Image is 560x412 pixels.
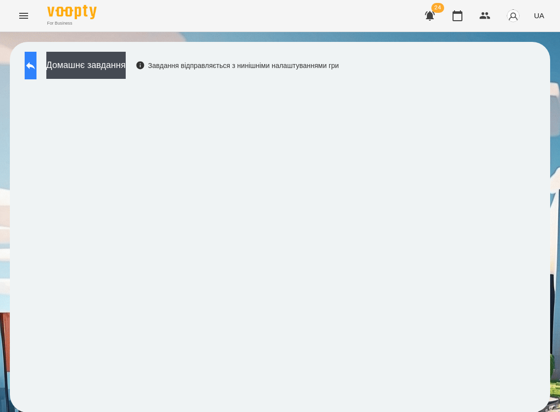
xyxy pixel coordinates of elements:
[47,20,97,27] span: For Business
[136,61,339,70] div: Завдання відправляється з нинішніми налаштуваннями гри
[506,9,520,23] img: avatar_s.png
[46,52,126,79] button: Домашнє завдання
[431,3,444,13] span: 24
[47,5,97,19] img: Voopty Logo
[12,4,35,28] button: Menu
[530,6,548,25] button: UA
[534,10,544,21] span: UA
